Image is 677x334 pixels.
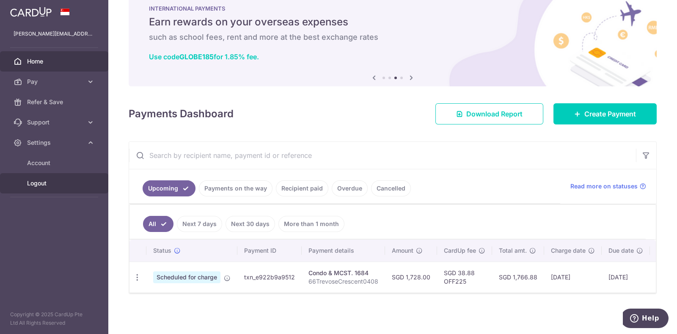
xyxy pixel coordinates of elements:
span: CardUp fee [444,246,476,255]
iframe: Opens a widget where you can find more information [623,309,669,330]
h5: Earn rewards on your overseas expenses [149,15,636,29]
span: Settings [27,138,83,147]
span: Download Report [466,109,523,119]
a: More than 1 month [278,216,344,232]
p: 66TrevoseCrescent0408 [308,277,378,286]
a: Next 30 days [226,216,275,232]
a: Next 7 days [177,216,222,232]
a: Recipient paid [276,180,328,196]
img: Bank Card [652,272,669,282]
span: Read more on statuses [570,182,638,190]
img: CardUp [10,7,52,17]
p: [PERSON_NAME][EMAIL_ADDRESS][DOMAIN_NAME] [14,30,95,38]
span: Refer & Save [27,98,83,106]
span: Home [27,57,83,66]
a: Cancelled [371,180,411,196]
td: [DATE] [544,262,602,293]
span: Total amt. [499,246,527,255]
a: Payments on the way [199,180,272,196]
span: Account [27,159,83,167]
span: Scheduled for charge [153,271,220,283]
a: Upcoming [143,180,195,196]
td: txn_e922b9a9512 [237,262,302,293]
input: Search by recipient name, payment id or reference [129,142,636,169]
td: SGD 38.88 OFF225 [437,262,492,293]
td: SGD 1,728.00 [385,262,437,293]
span: Amount [392,246,413,255]
td: [DATE] [602,262,650,293]
div: Condo & MCST. 1684 [308,269,378,277]
a: Use codeGLOBE185for 1.85% fee. [149,52,259,61]
a: Download Report [435,103,543,124]
span: Support [27,118,83,127]
th: Payment ID [237,240,302,262]
td: SGD 1,766.88 [492,262,544,293]
p: INTERNATIONAL PAYMENTS [149,5,636,12]
a: Overdue [332,180,368,196]
h6: such as school fees, rent and more at the best exchange rates [149,32,636,42]
span: Logout [27,179,83,188]
span: Pay [27,77,83,86]
span: Status [153,246,171,255]
a: All [143,216,173,232]
span: Charge date [551,246,586,255]
span: Due date [608,246,634,255]
a: Create Payment [553,103,657,124]
th: Payment details [302,240,385,262]
b: GLOBE185 [179,52,214,61]
h4: Payments Dashboard [129,106,234,121]
span: Create Payment [584,109,636,119]
a: Read more on statuses [570,182,646,190]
